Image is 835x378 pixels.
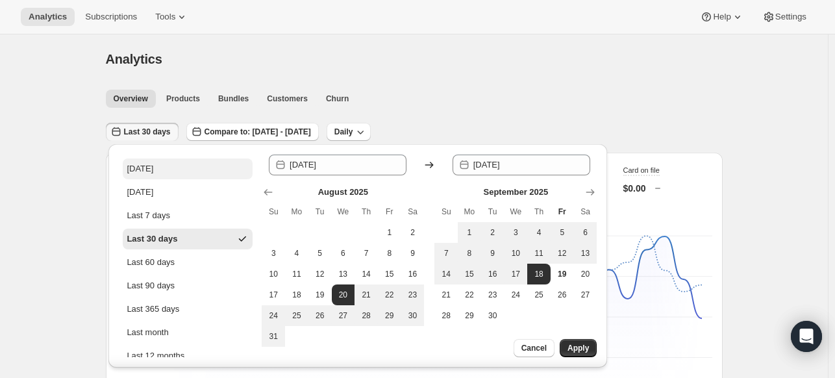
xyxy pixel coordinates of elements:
[262,305,285,326] button: Sunday August 24 2025
[581,183,599,201] button: Show next month, October 2025
[574,222,597,243] button: Saturday September 6 2025
[532,207,545,217] span: Th
[285,264,308,284] button: Monday August 11 2025
[406,290,419,300] span: 23
[127,279,175,292] div: Last 90 days
[383,207,396,217] span: Fr
[510,207,523,217] span: We
[308,264,332,284] button: Tuesday August 12 2025
[308,243,332,264] button: Tuesday August 5 2025
[124,127,171,137] span: Last 30 days
[791,321,822,352] div: Open Intercom Messenger
[551,284,574,305] button: Friday September 26 2025
[505,222,528,243] button: Wednesday September 3 2025
[505,201,528,222] th: Wednesday
[440,310,453,321] span: 28
[532,227,545,238] span: 4
[692,8,751,26] button: Help
[406,207,419,217] span: Sa
[383,269,396,279] span: 15
[440,269,453,279] span: 14
[486,290,499,300] span: 23
[314,269,327,279] span: 12
[285,201,308,222] th: Monday
[127,209,170,222] div: Last 7 days
[579,207,592,217] span: Sa
[556,207,569,217] span: Fr
[314,310,327,321] span: 26
[556,290,569,300] span: 26
[267,269,280,279] span: 10
[401,243,425,264] button: Saturday August 9 2025
[332,284,355,305] button: Start of range Wednesday August 20 2025
[505,284,528,305] button: Wednesday September 24 2025
[434,284,458,305] button: Sunday September 21 2025
[267,290,280,300] span: 17
[123,182,253,203] button: [DATE]
[481,264,505,284] button: Tuesday September 16 2025
[29,12,67,22] span: Analytics
[127,326,168,339] div: Last month
[205,127,311,137] span: Compare to: [DATE] - [DATE]
[127,233,177,246] div: Last 30 days
[406,310,419,321] span: 30
[262,284,285,305] button: Sunday August 17 2025
[486,227,499,238] span: 2
[123,275,253,296] button: Last 90 days
[527,264,551,284] button: End of range Thursday September 18 2025
[463,290,476,300] span: 22
[314,207,327,217] span: Tu
[510,248,523,258] span: 10
[123,322,253,343] button: Last month
[458,264,481,284] button: Monday September 15 2025
[378,201,401,222] th: Friday
[481,243,505,264] button: Tuesday September 9 2025
[378,222,401,243] button: Friday August 1 2025
[383,227,396,238] span: 1
[262,264,285,284] button: Sunday August 10 2025
[623,166,660,174] span: Card on file
[556,269,569,279] span: 19
[290,310,303,321] span: 25
[114,94,148,104] span: Overview
[378,264,401,284] button: Friday August 15 2025
[463,248,476,258] span: 8
[308,305,332,326] button: Tuesday August 26 2025
[77,8,145,26] button: Subscriptions
[579,248,592,258] span: 13
[334,127,353,137] span: Daily
[267,94,308,104] span: Customers
[314,248,327,258] span: 5
[434,264,458,284] button: Sunday September 14 2025
[406,248,419,258] span: 9
[401,222,425,243] button: Saturday August 2 2025
[267,331,280,342] span: 31
[579,227,592,238] span: 6
[127,349,184,362] div: Last 12 months
[290,269,303,279] span: 11
[262,243,285,264] button: Sunday August 3 2025
[127,256,175,269] div: Last 60 days
[259,183,277,201] button: Show previous month, July 2025
[401,201,425,222] th: Saturday
[314,290,327,300] span: 19
[326,94,349,104] span: Churn
[521,343,547,353] span: Cancel
[383,290,396,300] span: 22
[123,346,253,366] button: Last 12 months
[556,227,569,238] span: 5
[332,201,355,222] th: Wednesday
[360,310,373,321] span: 28
[440,207,453,217] span: Su
[505,243,528,264] button: Wednesday September 10 2025
[308,284,332,305] button: Tuesday August 19 2025
[754,8,814,26] button: Settings
[123,205,253,226] button: Last 7 days
[267,207,280,217] span: Su
[434,201,458,222] th: Sunday
[267,310,280,321] span: 24
[551,264,574,284] button: Today Friday September 19 2025
[355,264,378,284] button: Thursday August 14 2025
[355,201,378,222] th: Thursday
[383,248,396,258] span: 8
